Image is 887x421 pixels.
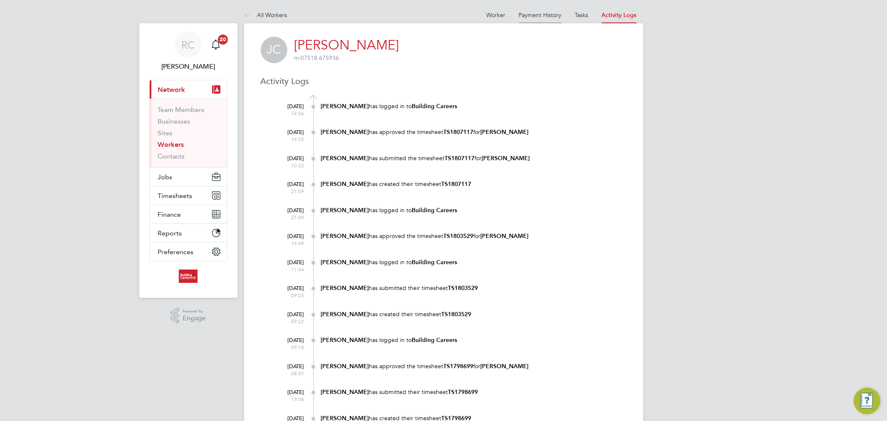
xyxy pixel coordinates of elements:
[271,188,304,195] span: 21:09
[150,186,227,205] button: Timesheets
[218,35,228,45] span: 20
[442,181,472,188] b: TS1807117
[139,23,237,298] nav: Main navigation
[271,240,304,247] span: 14:49
[261,37,287,63] span: JC
[321,259,369,266] b: [PERSON_NAME]
[158,173,173,181] span: Jobs
[271,318,304,325] span: 09:22
[183,315,206,322] span: Engage
[149,62,227,72] span: Rhys Cook
[244,11,287,19] a: All Workers
[150,168,227,186] button: Jobs
[149,32,227,72] a: RC[PERSON_NAME]
[271,307,304,324] div: [DATE]
[448,285,478,292] b: TS1803529
[271,151,304,168] div: [DATE]
[321,207,369,214] b: [PERSON_NAME]
[271,344,304,351] span: 09:18
[271,99,304,116] div: [DATE]
[158,141,184,149] a: Workers
[179,270,198,283] img: buildingcareersuk-logo-retina.png
[271,333,304,350] div: [DATE]
[321,154,627,162] div: has submitted the timesheet for
[321,285,369,292] b: [PERSON_NAME]
[158,229,182,237] span: Reports
[271,266,304,273] span: 11:44
[321,310,627,318] div: has created their timesheet
[321,311,369,318] b: [PERSON_NAME]
[321,103,369,110] b: [PERSON_NAME]
[271,162,304,169] span: 10:22
[183,308,206,315] span: Powered by
[158,152,185,160] a: Contacts
[158,129,173,137] a: Sites
[208,32,224,58] a: 20
[412,103,457,110] b: Building Careers
[294,54,301,62] span: m:
[444,363,474,370] b: TS1798699
[321,389,369,396] b: [PERSON_NAME]
[444,233,474,240] b: TS1803529
[271,214,304,221] span: 21:09
[321,181,369,188] b: [PERSON_NAME]
[294,54,339,62] span: 07518 675936
[321,206,627,214] div: has logged in to
[602,12,637,19] a: Activity Logs
[150,243,227,261] button: Preferences
[158,86,185,94] span: Network
[271,370,304,377] span: 08:57
[271,203,304,220] div: [DATE]
[170,308,206,324] a: Powered byEngage
[271,229,304,246] div: [DATE]
[321,180,627,188] div: has created their timesheet
[321,363,369,370] b: [PERSON_NAME]
[519,11,562,19] a: Payment History
[321,102,627,110] div: has logged in to
[271,255,304,272] div: [DATE]
[271,125,304,142] div: [DATE]
[321,336,627,344] div: has logged in to
[321,362,627,370] div: has approved the timesheet for
[150,224,227,242] button: Reports
[271,359,304,376] div: [DATE]
[321,232,627,240] div: has approved the timesheet for
[412,337,457,344] b: Building Careers
[182,40,195,50] span: RC
[158,248,194,256] span: Preferences
[271,385,304,402] div: [DATE]
[150,205,227,223] button: Finance
[442,311,472,318] b: TS1803529
[854,388,880,414] button: Engage Resource Center
[321,337,369,344] b: [PERSON_NAME]
[271,396,304,403] span: 13:38
[481,129,529,136] b: [PERSON_NAME]
[412,207,457,214] b: Building Careers
[448,389,478,396] b: TS1798699
[321,284,627,292] div: has submitted their timesheet
[150,99,227,167] div: Network
[321,128,627,136] div: has approved the timesheet for
[158,210,181,218] span: Finance
[294,37,399,53] a: [PERSON_NAME]
[481,363,529,370] b: [PERSON_NAME]
[482,155,530,162] b: [PERSON_NAME]
[444,129,474,136] b: TS1807117
[487,11,506,19] a: Worker
[271,136,304,143] span: 14:35
[445,155,475,162] b: TS1807117
[481,233,529,240] b: [PERSON_NAME]
[149,270,227,283] a: Go to home page
[321,258,627,266] div: has logged in to
[158,192,193,200] span: Timesheets
[158,106,205,114] a: Team Members
[150,80,227,99] button: Network
[321,155,369,162] b: [PERSON_NAME]
[158,117,190,125] a: Businesses
[261,76,627,87] h3: Activity Logs
[321,388,627,396] div: has submitted their timesheet
[321,233,369,240] b: [PERSON_NAME]
[271,281,304,298] div: [DATE]
[575,11,588,19] a: Tasks
[412,259,457,266] b: Building Careers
